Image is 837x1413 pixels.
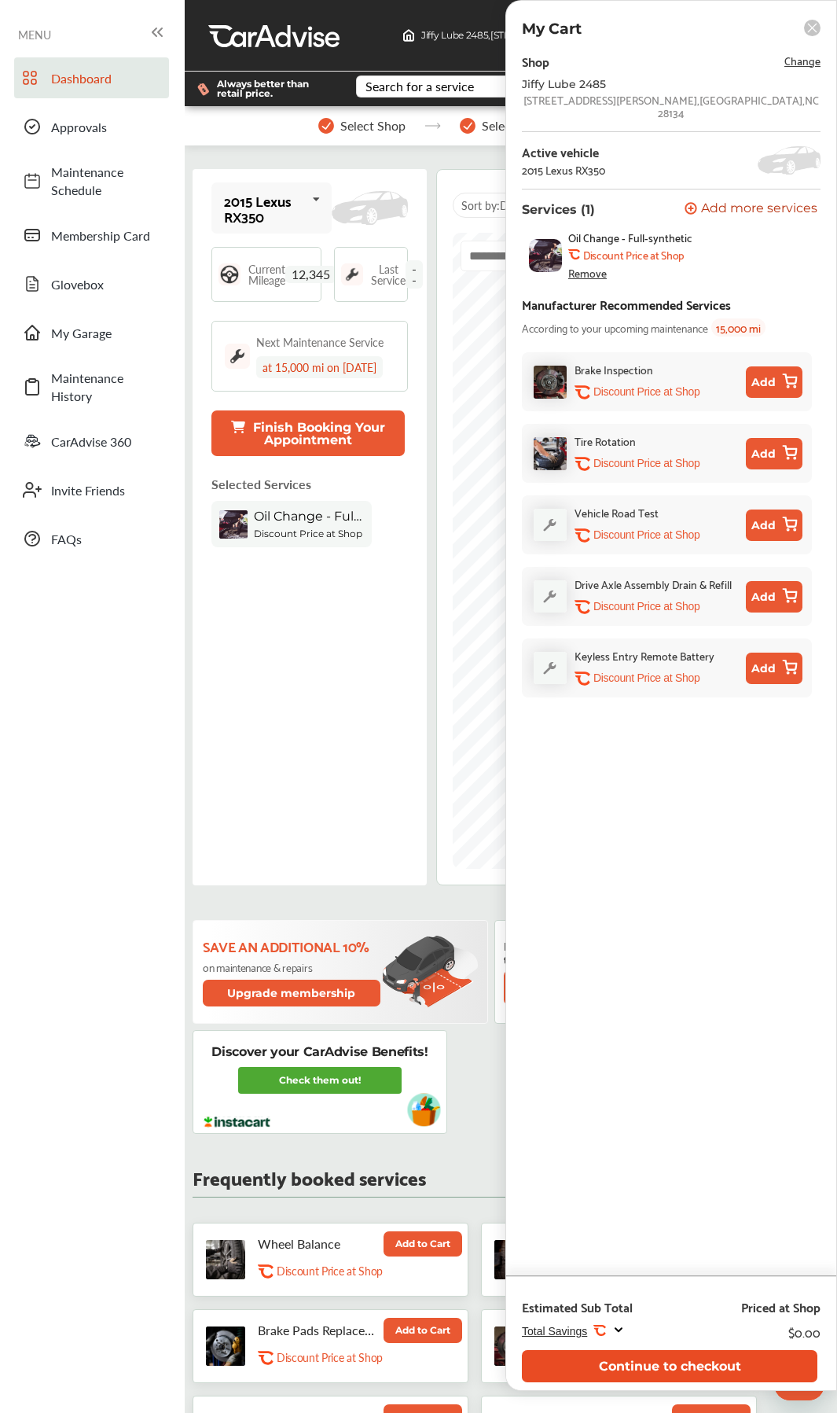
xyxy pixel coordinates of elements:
button: Add to Cart [384,1318,462,1343]
span: MENU [18,28,51,41]
span: Select Shop [340,119,406,133]
span: My Garage [51,324,161,342]
img: header-home-logo.8d720a4f.svg [402,29,415,42]
div: $0.00 [788,1321,820,1342]
p: Save an additional 10% [203,937,383,955]
span: Current Mileage [248,263,285,285]
span: Maintenance Schedule [51,163,161,199]
a: Invite Friends [14,469,169,510]
span: Dashboard [51,69,161,87]
b: Discount Price at Shop [583,248,684,261]
button: Finish Booking Your Appointment [211,410,405,456]
span: Membership Card [51,226,161,245]
img: maintenance_logo [341,263,363,285]
a: Glovebox [14,263,169,304]
span: 12,345 [285,266,336,283]
img: stepper-checkmark.b5569197.svg [460,118,475,134]
div: Keyless Entry Remote Battery [575,646,714,664]
img: brake-inspection-thumb.jpg [534,366,567,399]
img: maintenance_logo [225,344,250,369]
span: Total Savings [522,1325,587,1338]
a: Membership Card [14,215,169,256]
span: Last Service [371,263,406,285]
p: Discover your CarAdvise Benefits! [211,1043,428,1061]
div: 2015 Lexus RX350 [522,164,605,176]
span: Invite Friends [51,481,161,499]
p: Do you need to change your tires soon? [504,939,658,966]
span: According to your upcoming maintenance [522,318,708,337]
a: My Garage [14,312,169,353]
img: oil-change-thumb.jpg [219,510,248,539]
div: Active vehicle [522,145,605,159]
span: Oil Change - Full-synthetic [568,231,692,244]
a: Maintenance History [14,361,169,413]
div: Search for a service [365,80,474,93]
img: dollor_label_vector.a70140d1.svg [197,83,209,96]
a: Approvals [14,106,169,147]
span: Change [784,51,820,69]
img: default_wrench_icon.d1a43860.svg [534,580,567,613]
p: Selected Services [211,475,311,493]
a: Check them out! [238,1067,402,1094]
img: update-membership.81812027.svg [383,935,478,1008]
img: brake-pads-replacement-thumb.jpg [206,1327,245,1366]
span: Select Services [482,119,564,133]
p: Discount Price at Shop [593,599,699,614]
button: Add [746,438,802,469]
button: Buy new tires [504,970,658,1005]
p: Wheel Balance [258,1236,376,1251]
span: Glovebox [51,275,161,293]
img: tire-wheel-balance-thumb.jpg [206,1240,245,1279]
div: Estimated Sub Total [522,1299,633,1315]
img: placeholder_car.fcab19be.svg [332,191,408,225]
button: Add to Cart [384,1231,462,1257]
div: Tire Rotation [575,432,636,450]
div: Manufacturer Recommended Services [522,293,731,315]
div: Brake Inspection [575,360,653,378]
div: Priced at Shop [741,1299,820,1315]
p: Discount Price at Shop [277,1350,383,1365]
span: -- [406,260,423,289]
p: Discount Price at Shop [277,1264,383,1279]
button: Add [746,653,802,684]
a: CarAdvise 360 [14,421,169,462]
span: Approvals [51,118,161,136]
span: Sort by : [461,197,542,213]
p: Discount Price at Shop [593,671,699,686]
div: 2015 Lexus RX350 [224,193,306,224]
img: oil-change-thumb.jpg [529,239,562,272]
div: Shop [522,50,549,72]
a: Dashboard [14,57,169,98]
img: default_wrench_icon.d1a43860.svg [534,652,567,684]
p: Brake Pads Replacement [258,1323,376,1338]
button: Add [746,510,802,541]
span: Add more services [701,202,817,217]
img: tire-rotation-thumb.jpg [534,437,567,470]
b: Discount Price at Shop [254,528,362,539]
img: tire-install-swap-tires-thumb.jpg [494,1240,534,1279]
p: Services (1) [522,202,595,217]
span: Jiffy Lube 2485 , [STREET_ADDRESS][PERSON_NAME] [GEOGRAPHIC_DATA] , NC 28134 [421,29,809,41]
img: placeholder_car.5a1ece94.svg [758,146,820,175]
div: Vehicle Road Test [575,503,659,521]
div: Remove [568,267,607,279]
img: stepper-checkmark.b5569197.svg [318,118,334,134]
p: Frequently booked services [193,1169,426,1184]
img: instacart-vehicle.0979a191.svg [407,1093,441,1127]
a: FAQs [14,518,169,559]
span: Always better than retail price. [217,79,331,98]
img: stepper-arrow.e24c07c6.svg [424,123,441,129]
p: Discount Price at Shop [593,385,699,399]
div: Drive Axle Assembly Drain & Refill [575,575,732,593]
a: Add more services [685,202,820,217]
img: brake-inspection-thumb.jpg [494,1327,534,1366]
p: Discount Price at Shop [593,528,699,543]
span: 15,000 mi [711,318,765,337]
p: Discount Price at Shop [593,456,699,471]
p: on maintenance & repairs [203,961,383,973]
img: instacart-logo.217963cc.svg [202,1117,272,1128]
span: Distance [500,197,542,213]
span: Maintenance History [51,369,161,405]
button: Upgrade membership [203,980,380,1006]
div: [STREET_ADDRESS][PERSON_NAME] , [GEOGRAPHIC_DATA] , NC 28134 [522,94,820,119]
